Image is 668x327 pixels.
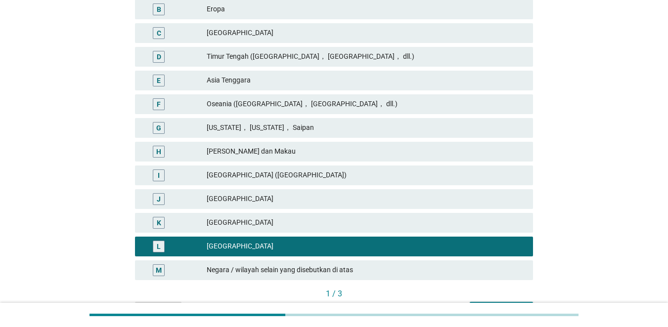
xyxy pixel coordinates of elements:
[157,194,161,204] div: J
[157,75,161,85] div: E
[157,28,161,38] div: C
[207,193,525,205] div: [GEOGRAPHIC_DATA]
[207,3,525,15] div: Eropa
[157,217,161,228] div: K
[156,265,162,275] div: M
[157,241,161,251] div: L
[470,302,533,320] button: Selanjutnya
[207,241,525,252] div: [GEOGRAPHIC_DATA]
[207,75,525,86] div: Asia Tenggara
[157,99,161,109] div: F
[207,27,525,39] div: [GEOGRAPHIC_DATA]
[157,51,161,62] div: D
[156,146,161,157] div: H
[207,264,525,276] div: Negara / wilayah selain yang disebutkan di atas
[135,288,533,300] div: 1 / 3
[207,169,525,181] div: [GEOGRAPHIC_DATA] ([GEOGRAPHIC_DATA])
[207,122,525,134] div: [US_STATE]， [US_STATE]， Saipan
[207,51,525,63] div: Timur Tengah ([GEOGRAPHIC_DATA]， [GEOGRAPHIC_DATA]， dll.)
[157,4,161,14] div: B
[156,123,161,133] div: G
[207,217,525,229] div: [GEOGRAPHIC_DATA]
[158,170,160,180] div: I
[207,98,525,110] div: Oseania ([GEOGRAPHIC_DATA]， [GEOGRAPHIC_DATA]， dll.)
[207,146,525,158] div: [PERSON_NAME] dan Makau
